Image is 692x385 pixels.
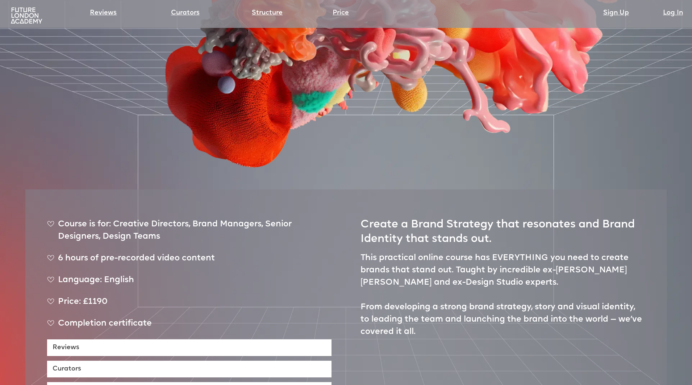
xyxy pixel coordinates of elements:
div: Completion certificate [47,318,332,336]
p: This practical online course has EVERYTHING you need to create brands that stand out. Taught by i... [360,252,645,338]
a: Reviews [47,339,332,356]
a: Curators [47,361,332,377]
a: Price [333,8,349,18]
a: Structure [252,8,283,18]
div: Language: English [47,274,332,292]
a: Curators [171,8,200,18]
a: Sign Up [603,8,629,18]
h2: Create a Brand Strategy that resonates and Brand Identity that stands out. [360,211,645,247]
div: Course is for: Creative Directors, Brand Managers, Senior Designers, Design Teams [47,218,332,249]
div: Price: £1190 [47,296,332,314]
div: 6 hours of pre-recorded video content [47,252,332,271]
a: Log In [663,8,683,18]
a: Reviews [90,8,117,18]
